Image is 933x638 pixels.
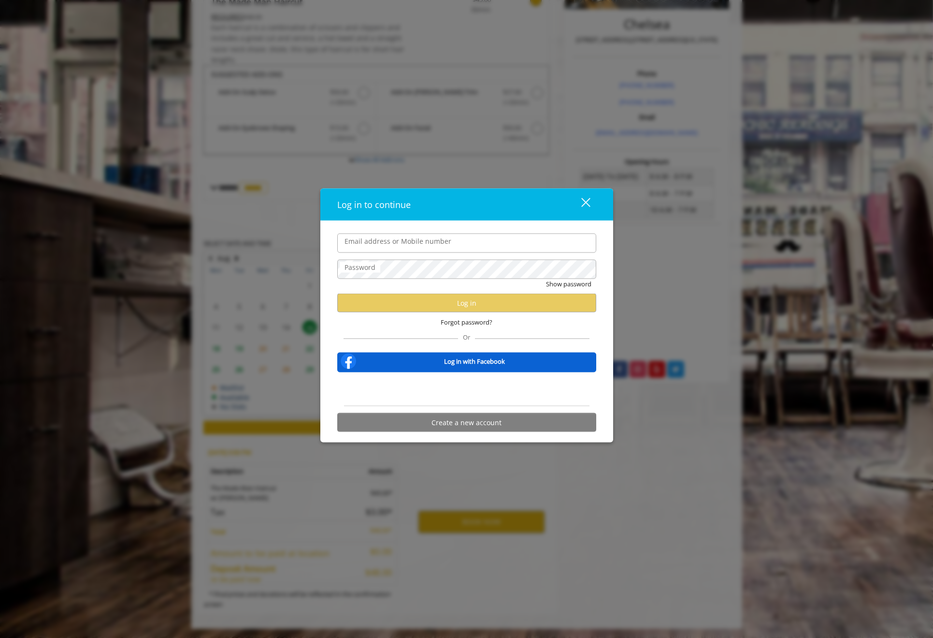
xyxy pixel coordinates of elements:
[414,379,520,400] iframe: Sign in with Google Button
[337,413,596,432] button: Create a new account
[441,317,492,327] span: Forgot password?
[563,194,596,214] button: close dialog
[444,356,505,366] b: Log in with Facebook
[339,352,358,371] img: facebook-logo
[337,198,411,210] span: Log in to continue
[340,236,456,246] label: Email address or Mobile number
[337,259,596,279] input: Password
[337,294,596,312] button: Log in
[570,197,589,212] div: close dialog
[340,262,380,272] label: Password
[337,233,596,252] input: Email address or Mobile number
[458,333,475,341] span: Or
[546,279,591,289] button: Show password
